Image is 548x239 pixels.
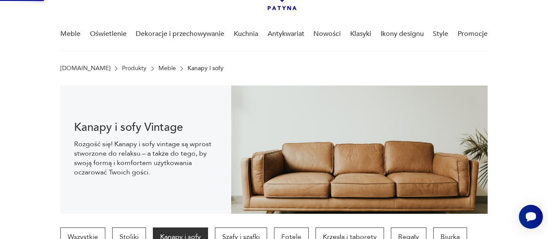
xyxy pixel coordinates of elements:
h1: Kanapy i sofy Vintage [74,122,217,133]
a: Oświetlenie [90,18,127,50]
a: Meble [158,65,176,72]
a: Kuchnia [234,18,258,50]
a: Style [433,18,448,50]
a: [DOMAIN_NAME] [60,65,110,72]
a: Meble [60,18,80,50]
p: Rozgość się! Kanapy i sofy vintage są wprost stworzone do relaksu – a także do tego, by swoją for... [74,139,217,177]
p: Kanapy i sofy [188,65,223,72]
iframe: Smartsupp widget button [519,205,543,229]
img: 4dcd11543b3b691785adeaf032051535.jpg [231,86,488,214]
a: Nowości [313,18,341,50]
a: Antykwariat [268,18,304,50]
a: Klasyki [350,18,371,50]
a: Ikony designu [381,18,424,50]
a: Produkty [122,65,146,72]
a: Promocje [458,18,488,50]
a: Dekoracje i przechowywanie [136,18,224,50]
